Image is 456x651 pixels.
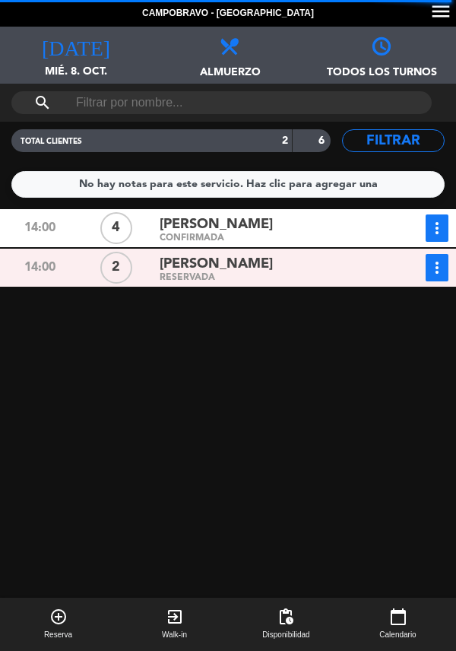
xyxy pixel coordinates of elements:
i: exit_to_app [166,608,184,626]
button: more_vert [426,254,448,281]
div: 14:00 [2,214,78,242]
span: Reserva [44,629,72,641]
button: calendar_todayCalendario [340,598,456,651]
button: Filtrar [342,129,445,152]
div: RESERVADA [160,275,378,281]
span: TOTAL CLIENTES [21,138,82,145]
span: Calendario [379,629,416,641]
i: search [33,94,52,112]
div: 14:00 [2,254,78,281]
i: more_vert [428,259,446,277]
div: 4 [100,212,132,244]
div: CONFIRMADA [160,235,378,242]
button: more_vert [426,214,448,242]
strong: 2 [282,135,288,146]
i: more_vert [428,219,446,237]
div: No hay notas para este servicio. Haz clic para agregar una [79,176,378,193]
span: [PERSON_NAME] [160,214,273,236]
strong: 6 [318,135,328,146]
span: Walk-in [162,629,187,641]
span: pending_actions [277,608,295,626]
button: exit_to_appWalk-in [116,598,233,651]
i: add_circle_outline [49,608,68,626]
i: calendar_today [389,608,407,626]
span: Campobravo - [GEOGRAPHIC_DATA] [142,6,314,21]
i: [DATE] [42,34,110,56]
span: [PERSON_NAME] [160,253,273,275]
div: 2 [100,252,132,284]
input: Filtrar por nombre... [74,91,369,114]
